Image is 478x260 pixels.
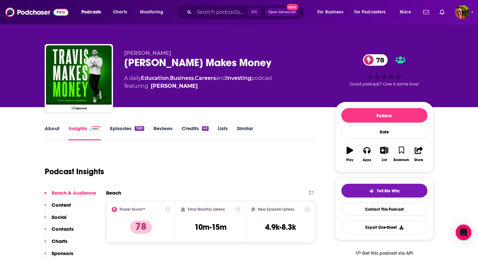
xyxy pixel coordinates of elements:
[106,190,121,196] h2: Reach
[265,222,296,232] h3: 4.9k-8.3k
[265,8,299,16] button: Open AdvancedNew
[182,125,209,140] a: Credits40
[141,75,169,81] a: Education
[335,50,434,91] div: 78Good podcast? Give it some love!
[341,203,427,216] a: Contact This Podcast
[120,207,145,212] h2: Power Score™
[456,225,471,240] div: Open Intercom Messenger
[195,75,216,81] a: Careers
[77,7,109,17] button: open menu
[286,4,298,10] span: New
[44,202,71,214] button: Content
[341,125,427,139] div: Rate
[317,8,343,17] span: For Business
[341,221,427,234] button: Export One-Sheet
[218,125,228,140] a: Lists
[194,7,248,17] input: Search podcasts, credits, & more...
[363,54,388,66] a: 78
[258,207,294,212] h2: New Episode Listens
[341,142,358,166] button: Play
[45,125,59,140] a: About
[135,7,172,17] button: open menu
[363,158,371,162] div: Apps
[202,126,209,131] div: 40
[44,214,66,226] button: Social
[169,75,170,81] span: ,
[362,250,413,256] span: Get this podcast via API
[354,8,386,17] span: For Podcasters
[341,184,427,198] button: tell me why sparkleTell Me Why
[52,190,96,196] p: Reach & Audience
[437,7,447,18] a: Show notifications dropdown
[346,158,353,162] div: Play
[110,125,144,140] a: Episodes1180
[151,82,198,90] a: Travis Chappell
[414,158,423,162] div: Share
[376,142,393,166] button: List
[52,214,66,220] p: Social
[46,45,112,111] img: Travis Makes Money
[5,6,68,18] img: Podchaser - Follow, Share and Rate Podcasts
[81,8,101,17] span: Podcasts
[350,7,395,17] button: open menu
[140,8,163,17] span: Monitoring
[188,207,225,212] h2: Total Monthly Listens
[182,5,310,20] div: Search podcasts, credits, & more...
[341,108,427,123] button: Follow
[370,54,388,66] span: 78
[170,75,194,81] a: Business
[350,82,419,86] span: Good podcast? Give it some love!
[313,7,352,17] button: open menu
[377,188,399,194] span: Tell Me Why
[44,226,74,238] button: Contacts
[124,50,171,56] span: [PERSON_NAME]
[124,82,272,90] span: featuring
[237,125,253,140] a: Similar
[393,142,410,166] button: Bookmark
[369,188,374,194] img: tell me why sparkle
[216,75,226,81] span: and
[394,158,409,162] div: Bookmark
[410,142,427,166] button: Share
[455,5,469,19] span: Logged in as Marz
[44,190,96,202] button: Reach & Audience
[400,8,411,17] span: More
[153,125,172,140] a: Reviews
[194,75,195,81] span: ,
[69,125,101,140] a: InsightsPodchaser Pro
[358,142,376,166] button: Apps
[268,11,296,14] span: Open Advanced
[52,226,74,232] p: Contacts
[90,126,101,131] img: Podchaser Pro
[52,250,73,256] p: Sponsors
[113,8,127,17] span: Charts
[130,221,152,234] p: 78
[135,126,144,131] div: 1180
[52,238,67,244] p: Charts
[124,74,272,90] div: A daily podcast
[194,222,227,232] h3: 10m-15m
[226,75,251,81] a: Investing
[109,7,131,17] a: Charts
[421,7,432,18] a: Show notifications dropdown
[395,7,419,17] button: open menu
[52,202,71,208] p: Content
[248,8,260,16] span: ⌘ K
[455,5,469,19] button: Show profile menu
[382,158,387,162] div: List
[45,167,104,177] h1: Podcast Insights
[44,238,67,250] button: Charts
[455,5,469,19] img: User Profile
